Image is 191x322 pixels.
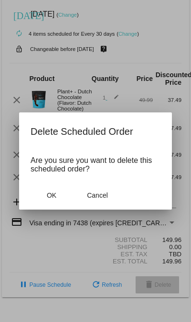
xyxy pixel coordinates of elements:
[31,124,160,139] h2: Delete Scheduled Order
[31,156,160,173] p: Are you sure you want to delete this scheduled order?
[76,187,118,204] button: Close dialog
[47,191,56,199] span: OK
[87,191,108,199] span: Cancel
[31,187,73,204] button: Close dialog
